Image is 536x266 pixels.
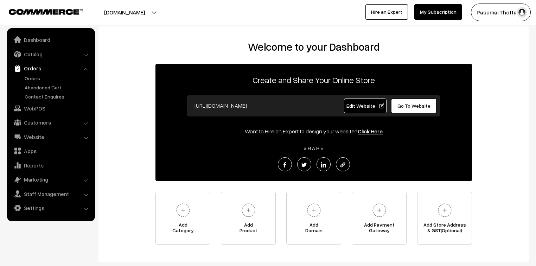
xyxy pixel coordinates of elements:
[9,202,92,214] a: Settings
[9,188,92,200] a: Staff Management
[221,192,276,245] a: AddProduct
[417,192,472,245] a: Add Store Address& GST(Optional)
[9,9,83,14] img: COMMMERCE
[286,192,341,245] a: AddDomain
[517,7,527,18] img: user
[23,84,92,91] a: Abandoned Cart
[358,128,383,135] a: Click Here
[9,33,92,46] a: Dashboard
[344,99,387,113] a: Edit Website
[9,102,92,115] a: WebPOS
[155,127,472,135] div: Want to Hire an Expert to design your website?
[79,4,170,21] button: [DOMAIN_NAME]
[352,192,407,245] a: Add PaymentGateway
[435,201,454,220] img: plus.svg
[9,145,92,157] a: Apps
[9,159,92,172] a: Reports
[9,131,92,143] a: Website
[391,99,436,113] a: Go To Website
[417,222,472,236] span: Add Store Address & GST(Optional)
[155,192,210,245] a: AddCategory
[9,173,92,186] a: Marketing
[9,7,70,15] a: COMMMERCE
[414,4,462,20] a: My Subscription
[23,93,92,100] a: Contact Enquires
[346,103,384,109] span: Edit Website
[155,74,472,86] p: Create and Share Your Online Store
[9,62,92,75] a: Orders
[471,4,531,21] button: Pasumai Thotta…
[239,201,258,220] img: plus.svg
[156,222,210,236] span: Add Category
[397,103,430,109] span: Go To Website
[9,48,92,61] a: Catalog
[352,222,406,236] span: Add Payment Gateway
[221,222,275,236] span: Add Product
[300,145,328,151] span: SHARE
[106,40,522,53] h2: Welcome to your Dashboard
[370,201,389,220] img: plus.svg
[23,75,92,82] a: Orders
[365,4,408,20] a: Hire an Expert
[9,116,92,129] a: Customers
[304,201,324,220] img: plus.svg
[287,222,341,236] span: Add Domain
[173,201,193,220] img: plus.svg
